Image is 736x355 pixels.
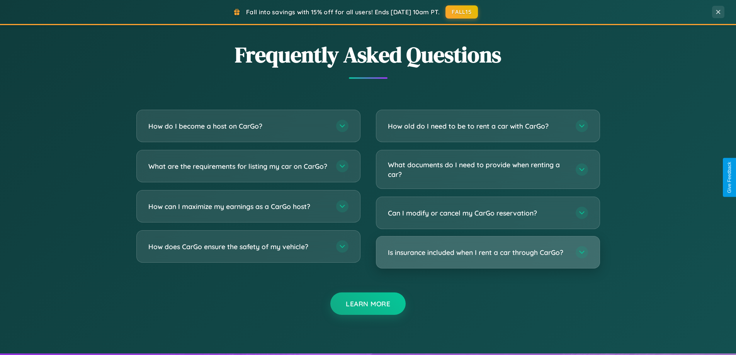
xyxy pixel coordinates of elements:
h3: Can I modify or cancel my CarGo reservation? [388,208,568,218]
h3: What documents do I need to provide when renting a car? [388,160,568,179]
h3: How does CarGo ensure the safety of my vehicle? [148,242,328,251]
h3: How do I become a host on CarGo? [148,121,328,131]
span: Fall into savings with 15% off for all users! Ends [DATE] 10am PT. [246,8,440,16]
button: Learn More [330,292,406,315]
h3: Is insurance included when I rent a car through CarGo? [388,248,568,257]
button: FALL15 [445,5,478,19]
div: Give Feedback [727,162,732,193]
h3: How old do I need to be to rent a car with CarGo? [388,121,568,131]
h3: How can I maximize my earnings as a CarGo host? [148,202,328,211]
h2: Frequently Asked Questions [136,40,600,70]
h3: What are the requirements for listing my car on CarGo? [148,161,328,171]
